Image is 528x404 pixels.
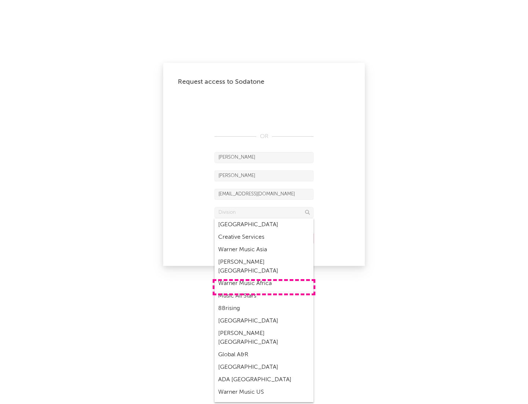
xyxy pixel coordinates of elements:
input: Last Name [214,170,313,181]
div: OR [214,132,313,141]
input: Division [214,207,313,218]
div: Warner Music US [214,386,313,398]
input: Email [214,189,313,200]
div: [GEOGRAPHIC_DATA] [214,219,313,231]
div: ADA [GEOGRAPHIC_DATA] [214,374,313,386]
input: First Name [214,152,313,163]
div: [PERSON_NAME] [GEOGRAPHIC_DATA] [214,256,313,277]
div: [PERSON_NAME] [GEOGRAPHIC_DATA] [214,327,313,349]
div: Global A&R [214,349,313,361]
div: Warner Music Africa [214,277,313,290]
div: Request access to Sodatone [178,77,350,86]
div: 88rising [214,302,313,315]
div: Music All Stars [214,290,313,302]
div: Warner Music Asia [214,244,313,256]
div: [GEOGRAPHIC_DATA] [214,315,313,327]
div: [GEOGRAPHIC_DATA] [214,361,313,374]
div: Creative Services [214,231,313,244]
